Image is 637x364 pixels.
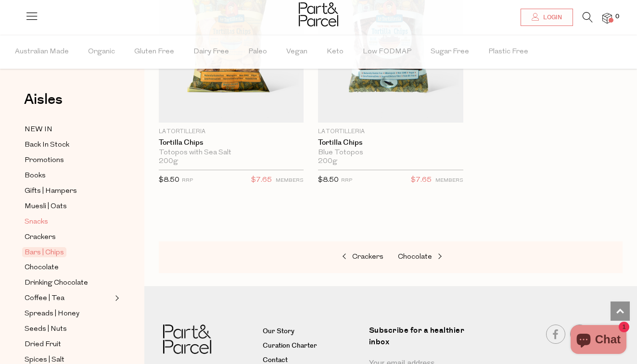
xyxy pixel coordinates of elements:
[363,35,411,69] span: Low FODMAP
[369,325,483,355] label: Subscribe for a healthier inbox
[276,178,304,183] small: MEMBERS
[613,13,622,21] span: 0
[113,292,119,304] button: Expand/Collapse Coffee | Tea
[398,253,432,261] span: Chocolate
[25,154,112,166] a: Promotions
[521,9,573,26] a: Login
[25,186,77,197] span: Gifts | Hampers
[25,139,112,151] a: Back In Stock
[318,138,463,147] a: Tortilla Chips
[299,2,338,26] img: Part&Parcel
[25,201,67,213] span: Muesli | Oats
[159,127,304,136] p: La Tortilleria
[435,178,463,183] small: MEMBERS
[25,339,112,351] a: Dried Fruit
[15,35,69,69] span: Australian Made
[25,155,64,166] span: Promotions
[541,13,562,22] span: Login
[25,308,112,320] a: Spreads | Honey
[318,149,463,157] div: Blue Totopos
[25,185,112,197] a: Gifts | Hampers
[318,157,337,166] span: 200g
[22,247,66,257] span: Bars | Chips
[25,324,67,335] span: Seeds | Nuts
[25,124,52,136] span: NEW IN
[327,35,344,69] span: Keto
[25,232,56,243] span: Crackers
[568,325,629,356] inbox-online-store-chat: Shopify online store chat
[159,149,304,157] div: Totopos with Sea Salt
[163,325,211,354] img: Part&Parcel
[25,124,112,136] a: NEW IN
[398,251,494,264] a: Chocolate
[25,277,112,289] a: Drinking Chocolate
[25,308,79,320] span: Spreads | Honey
[134,35,174,69] span: Gluten Free
[248,35,267,69] span: Paleo
[287,251,383,264] a: Crackers
[431,35,469,69] span: Sugar Free
[251,174,272,187] span: $7.65
[25,247,112,258] a: Bars | Chips
[25,139,69,151] span: Back In Stock
[341,178,352,183] small: RRP
[352,253,383,261] span: Crackers
[25,216,48,228] span: Snacks
[263,326,362,338] a: Our Story
[602,13,612,23] a: 0
[25,170,46,182] span: Books
[488,35,528,69] span: Plastic Free
[318,127,463,136] p: La Tortilleria
[25,231,112,243] a: Crackers
[159,176,179,184] span: $8.50
[411,174,432,187] span: $7.65
[25,292,112,304] a: Coffee | Tea
[25,216,112,228] a: Snacks
[24,92,63,116] a: Aisles
[25,339,61,351] span: Dried Fruit
[318,176,339,184] span: $8.50
[182,178,193,183] small: RRP
[25,201,112,213] a: Muesli | Oats
[159,157,178,166] span: 200g
[25,262,112,274] a: Chocolate
[159,138,304,147] a: Tortilla Chips
[286,35,307,69] span: Vegan
[88,35,115,69] span: Organic
[25,170,112,182] a: Books
[24,89,63,110] span: Aisles
[25,293,64,304] span: Coffee | Tea
[25,277,88,289] span: Drinking Chocolate
[25,262,59,274] span: Chocolate
[263,340,362,352] a: Curation Charter
[25,323,112,335] a: Seeds | Nuts
[193,35,229,69] span: Dairy Free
